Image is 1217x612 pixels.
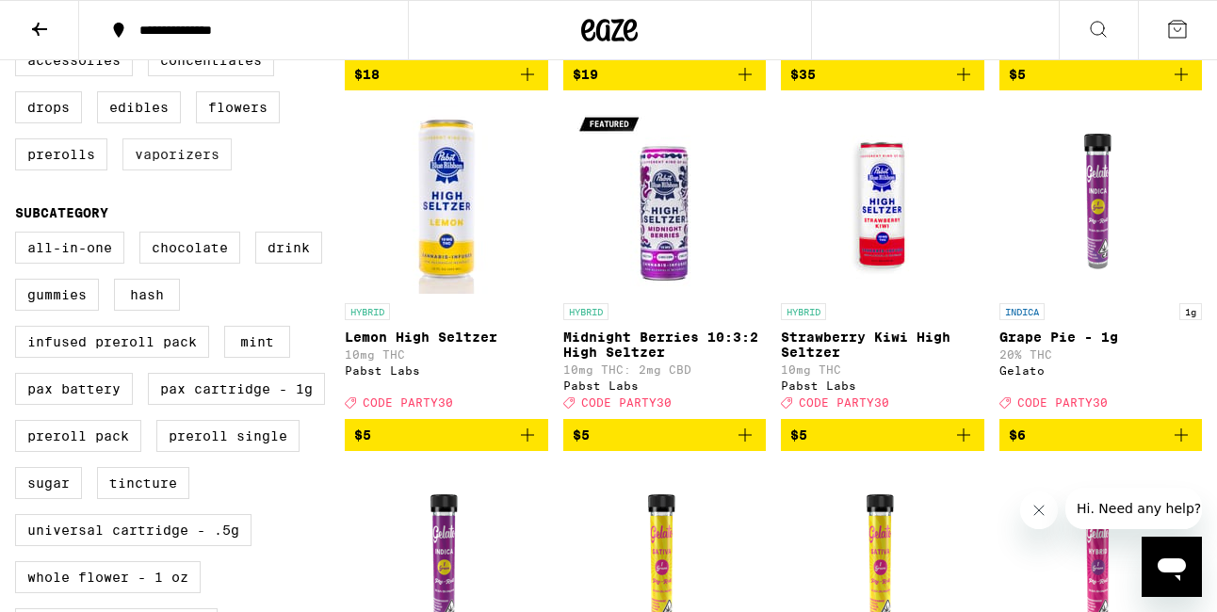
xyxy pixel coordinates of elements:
[1009,67,1026,82] span: $5
[97,467,189,499] label: Tincture
[563,419,767,451] button: Add to bag
[97,91,181,123] label: Edibles
[781,303,826,320] p: HYBRID
[563,105,767,418] a: Open page for Midnight Berries 10:3:2 High Seltzer from Pabst Labs
[1006,105,1194,294] img: Gelato - Grape Pie - 1g
[581,397,672,410] span: CODE PARTY30
[196,91,280,123] label: Flowers
[345,58,548,90] button: Add to bag
[1142,537,1202,597] iframe: Button to launch messaging window
[255,232,322,264] label: Drink
[345,348,548,361] p: 10mg THC
[1017,397,1108,410] span: CODE PARTY30
[148,44,274,76] label: Concentrates
[363,397,453,410] span: CODE PARTY30
[15,467,82,499] label: Sugar
[563,330,767,360] p: Midnight Berries 10:3:2 High Seltzer
[799,397,889,410] span: CODE PARTY30
[790,427,807,443] span: $5
[790,67,816,82] span: $35
[1179,303,1202,320] p: 1g
[570,105,758,294] img: Pabst Labs - Midnight Berries 10:3:2 High Seltzer
[224,326,290,358] label: Mint
[563,58,767,90] button: Add to bag
[1065,488,1202,529] iframe: Message from company
[122,138,232,170] label: Vaporizers
[999,330,1203,345] p: Grape Pie - 1g
[345,419,548,451] button: Add to bag
[148,373,325,405] label: PAX Cartridge - 1g
[781,363,984,376] p: 10mg THC
[781,58,984,90] button: Add to bag
[781,419,984,451] button: Add to bag
[1020,491,1058,529] iframe: Close message
[781,330,984,360] p: Strawberry Kiwi High Seltzer
[345,364,548,377] div: Pabst Labs
[352,105,541,294] img: Pabst Labs - Lemon High Seltzer
[15,279,99,311] label: Gummies
[15,326,209,358] label: Infused Preroll Pack
[15,420,141,452] label: Preroll Pack
[573,67,598,82] span: $19
[999,105,1203,418] a: Open page for Grape Pie - 1g from Gelato
[563,303,608,320] p: HYBRID
[563,363,767,376] p: 10mg THC: 2mg CBD
[15,232,124,264] label: All-In-One
[781,105,984,418] a: Open page for Strawberry Kiwi High Seltzer from Pabst Labs
[999,364,1203,377] div: Gelato
[114,279,180,311] label: Hash
[999,348,1203,361] p: 20% THC
[354,67,380,82] span: $18
[15,91,82,123] label: Drops
[1009,427,1026,443] span: $6
[15,138,107,170] label: Prerolls
[781,379,984,392] div: Pabst Labs
[563,379,767,392] div: Pabst Labs
[573,427,590,443] span: $5
[345,105,548,418] a: Open page for Lemon High Seltzer from Pabst Labs
[354,427,371,443] span: $5
[156,420,300,452] label: Preroll Single
[345,330,548,345] p: Lemon High Seltzer
[788,105,977,294] img: Pabst Labs - Strawberry Kiwi High Seltzer
[999,303,1045,320] p: INDICA
[15,44,133,76] label: Accessories
[15,561,201,593] label: Whole Flower - 1 oz
[139,232,240,264] label: Chocolate
[999,419,1203,451] button: Add to bag
[999,58,1203,90] button: Add to bag
[15,373,133,405] label: PAX Battery
[345,303,390,320] p: HYBRID
[15,205,108,220] legend: Subcategory
[15,514,252,546] label: Universal Cartridge - .5g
